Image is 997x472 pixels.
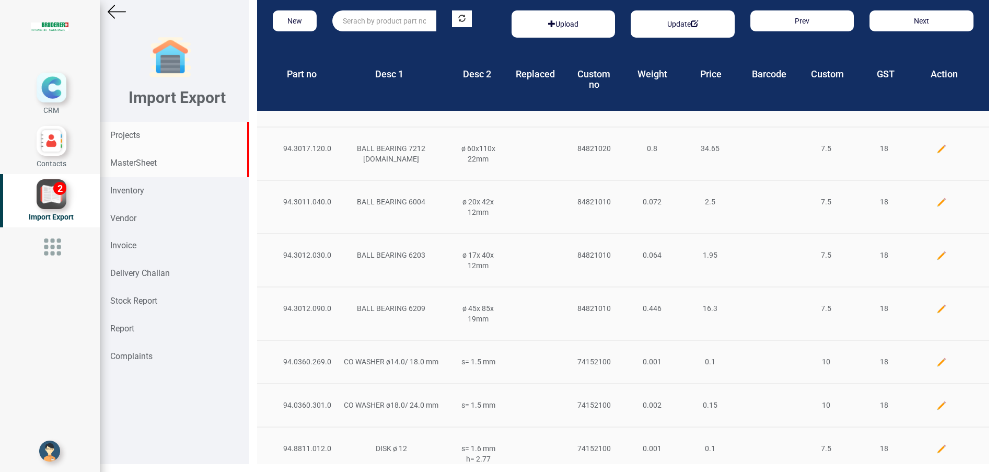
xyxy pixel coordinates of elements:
div: 94.8811.012.0 [275,443,333,454]
div: 10 [797,400,855,410]
h4: Action [923,69,966,79]
span: Contacts [37,159,66,168]
button: Upload [542,16,585,32]
div: 2.5 [681,197,739,207]
div: 18 [855,197,913,207]
button: Update [661,16,704,32]
div: 18 [855,303,913,314]
div: 7.5 [797,197,855,207]
button: New [273,10,317,31]
div: Basic example [512,10,615,38]
div: 0.15 [681,400,739,410]
div: 18 [855,250,913,260]
div: 94.3011.040.0 [275,197,333,207]
h4: Desc 2 [456,69,498,79]
div: 74152100 [565,443,623,454]
div: 16.3 [681,303,739,314]
div: 84821010 [565,250,623,260]
div: 0.002 [623,400,681,410]
img: edit.png [936,304,947,314]
div: 34.65 [681,143,739,154]
div: BALL BEARING 7212 [DOMAIN_NAME] [333,143,449,164]
span: CRM [43,106,59,114]
div: ø 17x 40x 12mm [449,250,507,271]
div: 94.3012.090.0 [275,303,333,314]
strong: Complaints [110,351,153,361]
div: 0.446 [623,303,681,314]
div: 94.3012.030.0 [275,250,333,260]
div: 0.072 [623,197,681,207]
div: 18 [855,443,913,454]
img: edit.png [936,357,947,367]
h4: Custom [806,69,849,79]
img: edit.png [936,197,947,208]
div: 7.5 [797,303,855,314]
div: 0.064 [623,250,681,260]
strong: Report [110,324,134,333]
div: s= 1.5 mm [449,356,507,367]
div: ø 45x 85x 19mm [449,303,507,324]
h4: Price [689,69,732,79]
div: 0.1 [681,356,739,367]
div: 7.5 [797,250,855,260]
div: CO WASHER ø18.0/ 24.0 mm [333,400,449,410]
div: 7.5 [797,443,855,454]
strong: Vendor [110,213,136,223]
h4: Desc 1 [339,69,440,79]
div: 0.1 [681,443,739,454]
div: 18 [855,400,913,410]
div: 18 [855,356,913,367]
button: Prev [750,10,854,31]
strong: Inventory [110,186,144,195]
div: 0.001 [623,443,681,454]
div: Basic example [631,10,734,38]
b: Import Export [129,88,226,107]
div: BALL BEARING 6209 [333,303,449,314]
div: ø 60x110x 22mm [449,143,507,164]
h4: Part no [281,69,323,79]
strong: Stock Report [110,296,157,306]
img: edit.png [936,250,947,261]
strong: Projects [110,130,140,140]
div: 74152100 [565,356,623,367]
div: 0.8 [623,143,681,154]
div: 94.0360.269.0 [275,356,333,367]
div: 0.001 [623,356,681,367]
h4: Weight [631,69,674,79]
div: BALL BEARING 6004 [333,197,449,207]
div: DISK ø 12 [333,443,449,454]
h4: Replaced [514,69,557,79]
div: s= 1.6 mm h= 2.77 [449,443,507,464]
div: CO WASHER ø14.0/ 18.0 mm [333,356,449,367]
span: Import Export [29,213,74,221]
div: ø 20x 42x 12mm [449,197,507,217]
div: 84821010 [565,303,623,314]
div: 94.3017.120.0 [275,143,333,154]
img: edit.png [936,144,947,154]
h4: GST [864,69,907,79]
strong: MasterSheet [110,158,157,168]
img: garage-closed.png [149,37,191,78]
img: edit.png [936,400,947,411]
div: 1.95 [681,250,739,260]
div: 7.5 [797,143,855,154]
button: Next [870,10,973,31]
div: 94.0360.301.0 [275,400,333,410]
h4: Barcode [748,69,791,79]
div: BALL BEARING 6203 [333,250,449,260]
div: 84821020 [565,143,623,154]
div: 18 [855,143,913,154]
strong: Delivery Challan [110,268,170,278]
h4: Custom no [573,69,616,90]
div: s= 1.5 mm [449,400,507,410]
div: 10 [797,356,855,367]
div: 84821010 [565,197,623,207]
div: 2 [53,182,66,195]
input: Serach by product part no [332,10,436,31]
strong: Invoice [110,240,136,250]
div: 74152100 [565,400,623,410]
img: edit.png [936,444,947,454]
